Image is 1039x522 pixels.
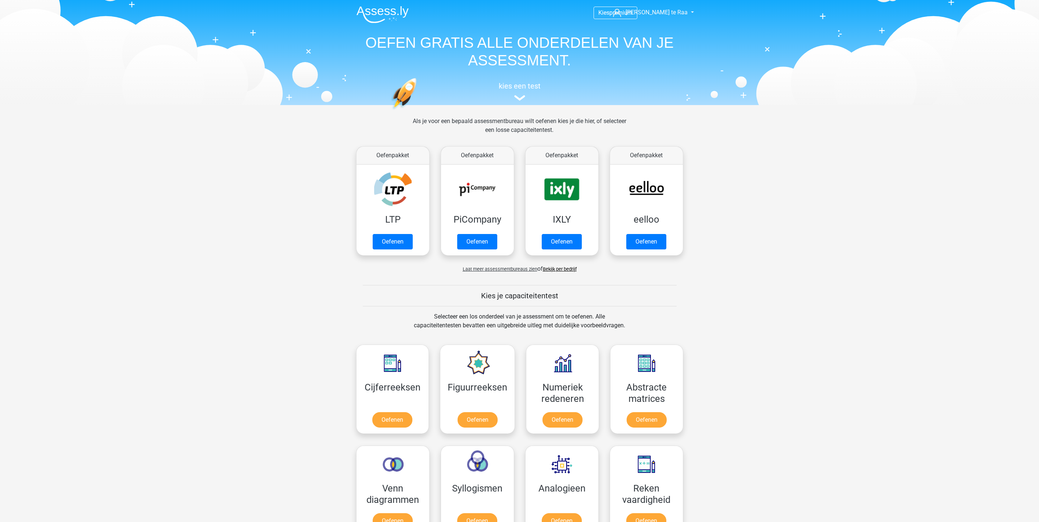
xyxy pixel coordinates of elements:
[594,8,637,18] a: Kiespremium
[514,95,525,101] img: assessment
[626,9,688,16] span: [PERSON_NAME] te Raa
[457,234,497,249] a: Oefenen
[598,9,609,16] span: Kies
[351,259,689,273] div: of
[391,78,445,144] img: oefenen
[357,6,409,23] img: Assessly
[626,234,666,249] a: Oefenen
[463,266,537,272] span: Laat meer assessmentbureaus zien
[351,34,689,69] h1: OEFEN GRATIS ALLE ONDERDELEN VAN JE ASSESSMENT.
[627,412,667,428] a: Oefenen
[458,412,498,428] a: Oefenen
[351,82,689,90] h5: kies een test
[407,117,632,143] div: Als je voor een bepaald assessmentbureau wilt oefenen kies je die hier, of selecteer een losse ca...
[373,234,413,249] a: Oefenen
[610,8,688,17] a: [PERSON_NAME] te Raa
[351,82,689,101] a: kies een test
[542,234,582,249] a: Oefenen
[542,412,583,428] a: Oefenen
[543,266,577,272] a: Bekijk per bedrijf
[372,412,412,428] a: Oefenen
[609,9,633,16] span: premium
[363,291,677,300] h5: Kies je capaciteitentest
[407,312,632,339] div: Selecteer een los onderdeel van je assessment om te oefenen. Alle capaciteitentesten bevatten een...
